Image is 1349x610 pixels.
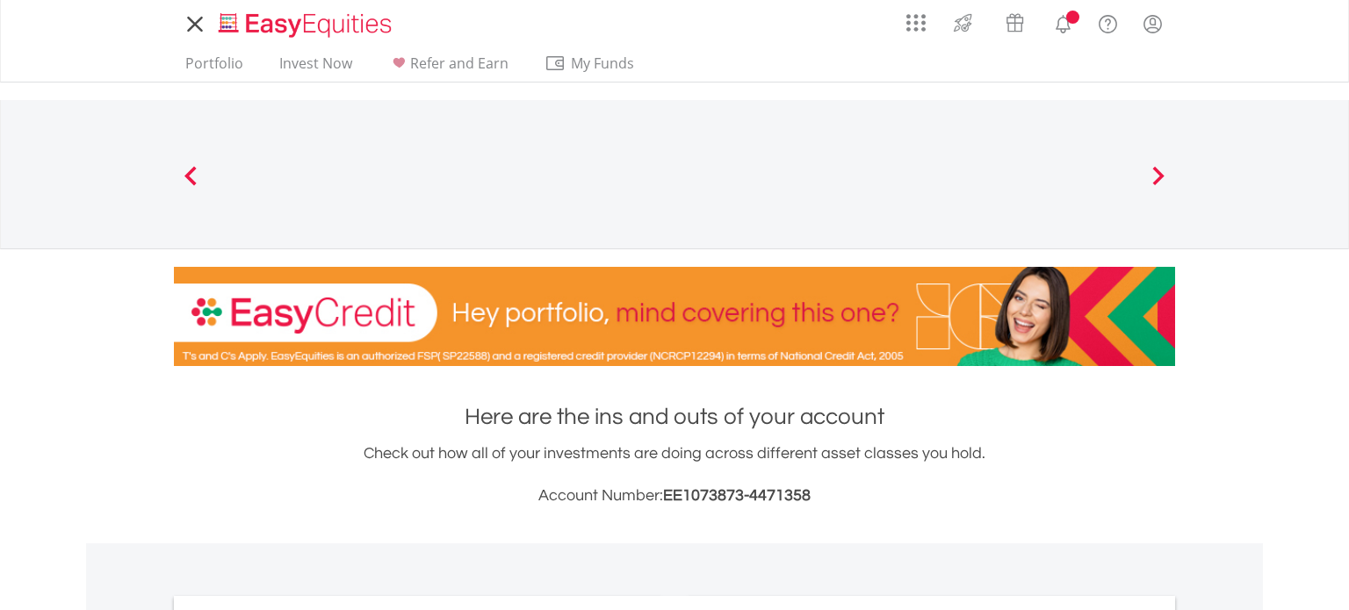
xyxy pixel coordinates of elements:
span: Refer and Earn [410,54,509,73]
a: Refer and Earn [381,54,516,82]
img: vouchers-v2.svg [1000,9,1029,37]
img: thrive-v2.svg [949,9,977,37]
span: EE1073873-4471358 [663,487,811,504]
a: Home page [212,4,399,39]
a: Vouchers [989,4,1041,37]
a: AppsGrid [895,4,937,32]
span: My Funds [545,52,660,75]
img: EasyCredit Promotion Banner [174,267,1175,366]
img: grid-menu-icon.svg [906,13,926,32]
a: FAQ's and Support [1086,4,1130,39]
h1: Here are the ins and outs of your account [174,401,1175,433]
img: EasyEquities_Logo.png [215,11,399,39]
a: Invest Now [272,54,359,82]
h3: Account Number: [174,484,1175,508]
div: Check out how all of your investments are doing across different asset classes you hold. [174,441,1175,508]
a: Portfolio [178,54,250,82]
a: Notifications [1041,4,1086,39]
a: My Profile [1130,4,1175,43]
